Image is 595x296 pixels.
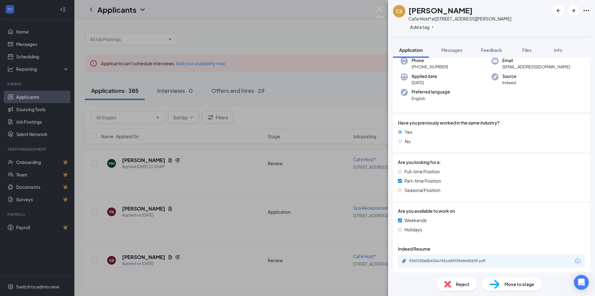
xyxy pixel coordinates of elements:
div: CS [396,8,402,14]
div: Cafe Host* at [STREET_ADDRESS][PERSON_NAME] [408,16,511,22]
a: Paperclip934f150e0b436a742cd4f039e9e50439.pdf [402,258,502,264]
svg: ArrowLeftNew [555,7,562,14]
span: Full-time Position [404,168,440,175]
span: Phone [412,57,448,64]
span: English [412,95,450,102]
span: Are you available to work on [398,207,455,214]
button: ArrowRight [568,5,579,16]
div: Open Intercom Messenger [574,275,589,290]
button: ArrowLeftNew [553,5,564,16]
span: Messages [441,47,462,53]
span: Files [522,47,531,53]
svg: ArrowRight [570,7,577,14]
svg: Download [574,257,581,265]
span: Indeed Resume [398,245,430,252]
span: Are you looking for a: [398,159,441,166]
span: Applied date [412,73,437,80]
span: Email [502,57,570,64]
svg: Plus [431,25,434,29]
span: Feedback [481,47,502,53]
svg: Paperclip [402,258,407,263]
span: Application [399,47,423,53]
span: [PHONE_NUMBER] [412,64,448,70]
span: Info [554,47,562,53]
span: Holidays [404,226,422,233]
span: Move to stage [505,281,534,288]
span: No [405,138,411,145]
h1: [PERSON_NAME] [408,5,473,16]
span: Reject [456,281,469,288]
span: Yes [405,129,412,135]
span: Seasonal Position [404,187,440,194]
svg: Ellipses [583,7,590,14]
span: Indeed [502,80,516,86]
span: Weekends [404,217,427,224]
span: Have you previously worked in the same industry? [398,119,500,126]
span: [EMAIL_ADDRESS][DOMAIN_NAME] [502,64,570,70]
span: Preferred language [412,89,450,95]
span: Part-time Position [404,177,441,184]
span: Source [502,73,516,80]
button: PlusAdd a tag [408,24,436,30]
div: 934f150e0b436a742cd4f039e9e50439.pdf [409,258,496,263]
span: [DATE] [412,80,437,86]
